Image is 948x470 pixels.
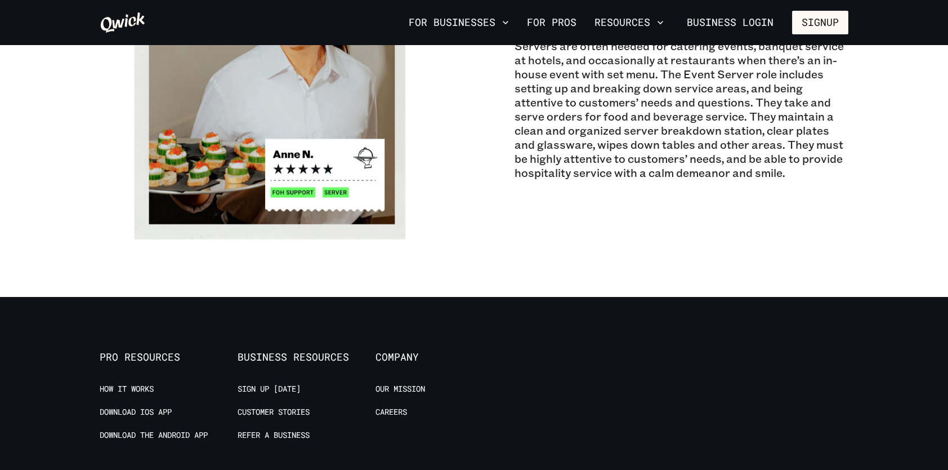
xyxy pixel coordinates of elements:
a: Business Login [677,11,783,34]
a: Download the Android App [100,430,208,441]
a: Download IOS App [100,407,172,418]
a: Refer a Business [238,430,310,441]
button: Signup [792,11,848,34]
a: Sign up [DATE] [238,384,301,394]
span: Company [375,351,513,363]
a: Our Mission [375,384,425,394]
button: For Businesses [404,13,513,32]
a: How it Works [100,384,154,394]
span: Business Resources [238,351,375,363]
a: For Pros [522,13,581,32]
span: Pro Resources [100,351,238,363]
a: Careers [375,407,407,418]
a: Customer stories [238,407,310,418]
button: Resources [590,13,668,32]
p: Servers are often needed for catering events, banquet service at hotels, and occasionally at rest... [515,39,848,180]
